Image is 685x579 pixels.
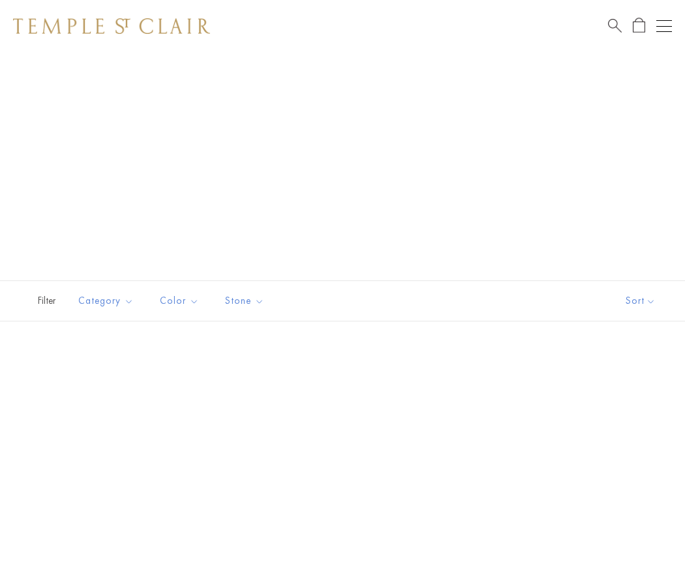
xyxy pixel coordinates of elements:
[215,286,274,316] button: Stone
[68,286,144,316] button: Category
[608,18,622,34] a: Search
[633,18,645,34] a: Open Shopping Bag
[153,293,209,309] span: Color
[150,286,209,316] button: Color
[72,293,144,309] span: Category
[656,18,672,34] button: Open navigation
[219,293,274,309] span: Stone
[596,281,685,321] button: Show sort by
[13,18,210,34] img: Temple St. Clair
